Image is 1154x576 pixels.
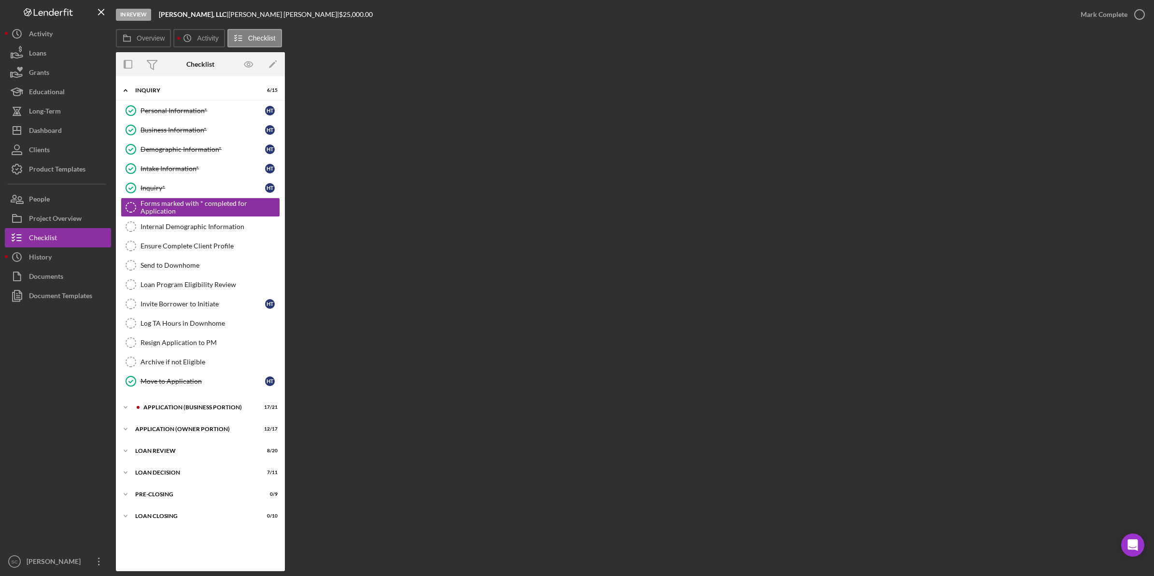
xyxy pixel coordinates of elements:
div: 0 / 9 [260,491,278,497]
div: Loan Program Eligibility Review [141,281,280,288]
div: $25,000.00 [339,11,376,18]
button: Overview [116,29,171,47]
div: Project Overview [29,209,82,230]
div: Send to Downhome [141,261,280,269]
a: Business Information*HT [121,120,280,140]
div: Inquiry* [141,184,265,192]
button: Checklist [227,29,282,47]
div: H T [265,125,275,135]
button: Activity [5,24,111,43]
div: H T [265,164,275,173]
a: Intake Information*HT [121,159,280,178]
div: Activity [29,24,53,46]
div: H T [265,106,275,115]
div: H T [265,299,275,309]
button: Project Overview [5,209,111,228]
div: | [159,11,228,18]
div: LOAN CLOSING [135,513,253,519]
div: In Review [116,9,151,21]
div: Internal Demographic Information [141,223,280,230]
button: People [5,189,111,209]
button: Activity [173,29,225,47]
div: LOAN REVIEW [135,448,253,454]
a: Personal Information*HT [121,101,280,120]
a: Loan Program Eligibility Review [121,275,280,294]
div: Mark Complete [1081,5,1127,24]
div: [PERSON_NAME] [24,552,87,574]
button: History [5,247,111,267]
a: Forms marked with * completed for Application [121,198,280,217]
div: 0 / 10 [260,513,278,519]
div: History [29,247,52,269]
div: APPLICATION (OWNER PORTION) [135,426,253,432]
b: [PERSON_NAME], LLC [159,10,226,18]
a: Send to Downhome [121,256,280,275]
button: Document Templates [5,286,111,305]
a: Invite Borrower to InitiateHT [121,294,280,314]
div: Grants [29,63,49,85]
div: Archive if not Eligible [141,358,280,366]
div: H T [265,183,275,193]
div: Forms marked with * completed for Application [141,200,280,215]
a: Demographic Information*HT [121,140,280,159]
div: Resign Application to PM [141,339,280,346]
div: Ensure Complete Client Profile [141,242,280,250]
button: Checklist [5,228,111,247]
div: People [29,189,50,211]
div: 8 / 20 [260,448,278,454]
button: Grants [5,63,111,82]
div: Educational [29,82,65,104]
a: Resign Application to PM [121,333,280,352]
div: 17 / 21 [260,404,278,410]
div: Document Templates [29,286,92,308]
div: PRE-CLOSING [135,491,253,497]
div: Dashboard [29,121,62,143]
button: Product Templates [5,159,111,179]
div: Clients [29,140,50,162]
div: Business Information* [141,126,265,134]
div: H T [265,376,275,386]
button: Clients [5,140,111,159]
a: Internal Demographic Information [121,217,280,236]
button: Mark Complete [1071,5,1149,24]
button: Long-Term [5,101,111,121]
label: Overview [137,34,165,42]
a: Inquiry*HT [121,178,280,198]
button: Educational [5,82,111,101]
div: Checklist [186,60,214,68]
a: Log TA Hours in Downhome [121,314,280,333]
a: Ensure Complete Client Profile [121,236,280,256]
div: Demographic Information* [141,145,265,153]
div: Log TA Hours in Downhome [141,319,280,327]
div: Loans [29,43,46,65]
a: Archive if not Eligible [121,352,280,372]
div: LOAN DECISION [135,470,253,475]
div: 6 / 15 [260,87,278,93]
div: Product Templates [29,159,85,181]
div: Move to Application [141,377,265,385]
div: APPLICATION (BUSINESS PORTION) [143,404,253,410]
button: Loans [5,43,111,63]
div: 12 / 17 [260,426,278,432]
button: Dashboard [5,121,111,140]
button: Documents [5,267,111,286]
label: Activity [197,34,218,42]
div: Checklist [29,228,57,250]
a: Move to ApplicationHT [121,372,280,391]
div: Invite Borrower to Initiate [141,300,265,308]
div: Documents [29,267,63,288]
